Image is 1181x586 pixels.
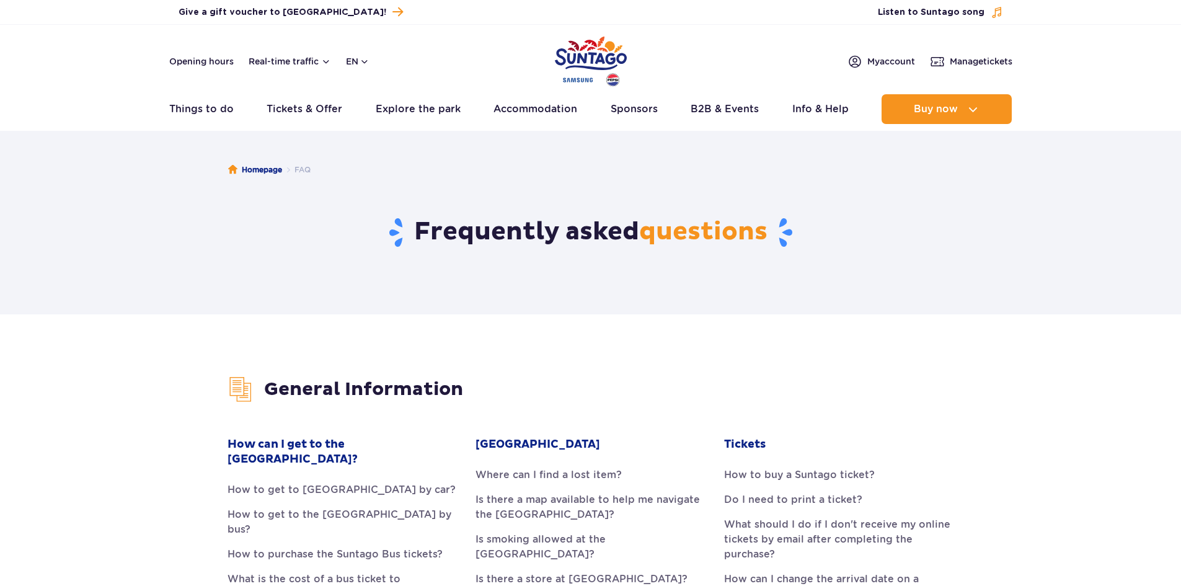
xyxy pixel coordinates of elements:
button: en [346,55,369,68]
a: Accommodation [493,94,577,124]
a: B2B & Events [691,94,759,124]
a: Homepage [228,164,282,176]
span: Listen to Suntago song [878,6,984,19]
span: Manage tickets [950,55,1012,68]
a: Do I need to print a ticket? [724,492,953,507]
span: My account [867,55,915,68]
a: Managetickets [930,54,1012,69]
a: Explore the park [376,94,461,124]
button: Buy now [882,94,1012,124]
span: Buy now [914,104,958,115]
a: Where can I find a lost item? [475,468,705,482]
strong: Tickets [724,437,766,452]
a: How to buy a Suntago ticket? [724,468,953,482]
a: Myaccount [847,54,915,69]
button: Real-time traffic [249,56,331,66]
a: How to purchase the Suntago Bus tickets? [228,547,457,562]
a: How to get to [GEOGRAPHIC_DATA] by car? [228,482,457,497]
a: What should I do if I don't receive my online tickets by email after completing the purchase? [724,517,953,562]
a: Is there a map available to help me navigate the [GEOGRAPHIC_DATA]? [475,492,705,522]
a: Tickets & Offer [267,94,342,124]
strong: How can I get to the [GEOGRAPHIC_DATA]? [228,437,457,467]
a: Park of Poland [555,31,627,88]
button: Listen to Suntago song [878,6,1003,19]
h3: General Information [228,376,953,402]
span: Give a gift voucher to [GEOGRAPHIC_DATA]! [179,6,386,19]
a: Things to do [169,94,234,124]
li: FAQ [282,164,311,176]
a: Give a gift voucher to [GEOGRAPHIC_DATA]! [179,4,403,20]
strong: [GEOGRAPHIC_DATA] [475,437,600,452]
span: questions [639,216,767,247]
a: How to get to the [GEOGRAPHIC_DATA] by bus? [228,507,457,537]
a: Sponsors [611,94,658,124]
a: Opening hours [169,55,234,68]
a: Is smoking allowed at the [GEOGRAPHIC_DATA]? [475,532,705,562]
a: Info & Help [792,94,849,124]
h1: Frequently asked [228,216,953,249]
